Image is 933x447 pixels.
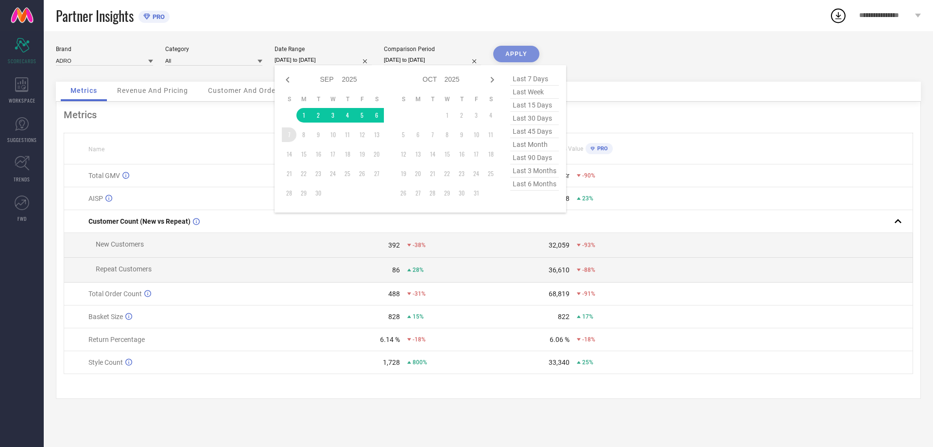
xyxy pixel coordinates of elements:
[425,147,440,161] td: Tue Oct 14 2025
[558,313,570,321] div: 822
[413,242,426,249] span: -38%
[88,217,190,225] span: Customer Count (New vs Repeat)
[549,241,570,249] div: 32,059
[469,127,484,142] td: Fri Oct 10 2025
[549,358,570,366] div: 33,340
[549,290,570,298] div: 68,819
[369,108,384,123] td: Sat Sep 06 2025
[484,95,498,103] th: Saturday
[7,136,37,143] span: SUGGESTIONS
[425,95,440,103] th: Tuesday
[56,46,153,53] div: Brand
[311,127,326,142] td: Tue Sep 09 2025
[440,108,454,123] td: Wed Oct 01 2025
[208,87,282,94] span: Customer And Orders
[355,166,369,181] td: Fri Sep 26 2025
[340,127,355,142] td: Thu Sep 11 2025
[388,290,400,298] div: 488
[311,108,326,123] td: Tue Sep 02 2025
[582,290,595,297] span: -91%
[510,99,559,112] span: last 15 days
[411,127,425,142] td: Mon Oct 06 2025
[88,358,123,366] span: Style Count
[282,186,296,200] td: Sun Sep 28 2025
[425,127,440,142] td: Tue Oct 07 2025
[88,313,123,321] span: Basket Size
[384,46,481,53] div: Comparison Period
[484,127,498,142] td: Sat Oct 11 2025
[454,95,469,103] th: Thursday
[326,108,340,123] td: Wed Sep 03 2025
[311,95,326,103] th: Tuesday
[296,166,311,181] td: Mon Sep 22 2025
[96,240,144,248] span: New Customers
[326,166,340,181] td: Wed Sep 24 2025
[469,147,484,161] td: Fri Oct 17 2025
[282,147,296,161] td: Sun Sep 14 2025
[340,108,355,123] td: Thu Sep 04 2025
[454,186,469,200] td: Thu Oct 30 2025
[96,265,152,273] span: Repeat Customers
[484,166,498,181] td: Sat Oct 25 2025
[413,290,426,297] span: -31%
[469,95,484,103] th: Friday
[355,108,369,123] td: Fri Sep 05 2025
[425,186,440,200] td: Tue Oct 28 2025
[355,95,369,103] th: Friday
[326,147,340,161] td: Wed Sep 17 2025
[275,55,372,65] input: Select date range
[17,215,27,222] span: FWD
[510,151,559,164] span: last 90 days
[388,241,400,249] div: 392
[510,112,559,125] span: last 30 days
[469,166,484,181] td: Fri Oct 24 2025
[469,186,484,200] td: Fri Oct 31 2025
[14,176,30,183] span: TRENDS
[396,147,411,161] td: Sun Oct 12 2025
[582,336,595,343] span: -18%
[326,95,340,103] th: Wednesday
[396,95,411,103] th: Sunday
[454,108,469,123] td: Thu Oct 02 2025
[396,127,411,142] td: Sun Oct 05 2025
[440,147,454,161] td: Wed Oct 15 2025
[282,95,296,103] th: Sunday
[311,166,326,181] td: Tue Sep 23 2025
[311,147,326,161] td: Tue Sep 16 2025
[411,95,425,103] th: Monday
[383,358,400,366] div: 1,728
[64,109,913,121] div: Metrics
[296,108,311,123] td: Mon Sep 01 2025
[440,95,454,103] th: Wednesday
[440,166,454,181] td: Wed Oct 22 2025
[595,145,608,152] span: PRO
[486,74,498,86] div: Next month
[411,166,425,181] td: Mon Oct 20 2025
[510,138,559,151] span: last month
[8,57,36,65] span: SCORECARDS
[440,127,454,142] td: Wed Oct 08 2025
[355,127,369,142] td: Fri Sep 12 2025
[117,87,188,94] span: Revenue And Pricing
[582,195,593,202] span: 23%
[396,166,411,181] td: Sun Oct 19 2025
[484,108,498,123] td: Sat Oct 04 2025
[282,74,294,86] div: Previous month
[355,147,369,161] td: Fri Sep 19 2025
[411,147,425,161] td: Mon Oct 13 2025
[88,290,142,298] span: Total Order Count
[829,7,847,24] div: Open download list
[510,125,559,138] span: last 45 days
[88,146,104,153] span: Name
[582,242,595,249] span: -93%
[582,359,593,366] span: 25%
[369,166,384,181] td: Sat Sep 27 2025
[340,95,355,103] th: Thursday
[326,127,340,142] td: Wed Sep 10 2025
[88,336,145,343] span: Return Percentage
[388,313,400,321] div: 828
[369,95,384,103] th: Saturday
[550,336,570,343] div: 6.06 %
[510,72,559,86] span: last 7 days
[392,266,400,274] div: 86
